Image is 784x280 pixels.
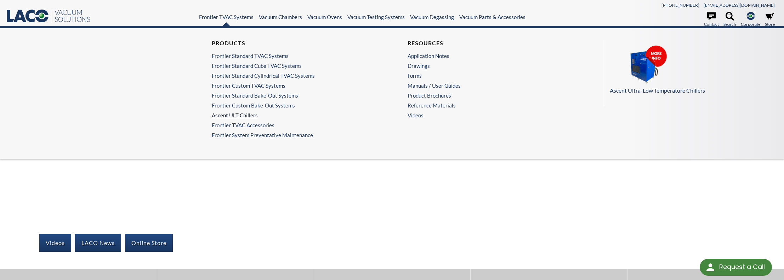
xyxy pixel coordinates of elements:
a: Drawings [408,63,569,69]
a: Frontier TVAC Accessories [212,122,373,128]
a: Frontier Standard TVAC Systems [212,53,373,59]
a: [EMAIL_ADDRESS][DOMAIN_NAME] [704,2,775,8]
a: Vacuum Testing Systems [347,14,405,20]
a: Vacuum Parts & Accessories [459,14,525,20]
a: Videos [39,234,71,252]
a: Ascent Ultra-Low Temperature Chillers [610,45,768,95]
a: Contact [704,12,719,28]
div: Request a Call [700,259,772,276]
span: Corporate [741,21,760,28]
a: Frontier Custom TVAC Systems [212,82,373,89]
a: Application Notes [408,53,569,59]
a: Reference Materials [408,102,569,109]
a: Vacuum Ovens [307,14,342,20]
img: Ascent_Chillers_Pods__LVS_.png [610,45,681,85]
a: Videos [408,112,572,118]
img: round button [705,262,716,273]
h4: Products [212,40,373,47]
a: Ascent ULT Chillers [212,112,373,118]
a: Search [723,12,736,28]
a: LACO News [75,234,121,252]
a: Product Brochures [408,92,569,99]
a: Frontier System Preventative Maintenance [212,132,376,138]
p: Ascent Ultra-Low Temperature Chillers [610,86,768,95]
a: Frontier Standard Bake-Out Systems [212,92,373,99]
a: Forms [408,72,569,79]
a: Store [765,12,775,28]
a: Frontier TVAC Systems [199,14,254,20]
a: Online Store [125,234,173,252]
a: Frontier Standard Cylindrical TVAC Systems [212,72,373,79]
div: Request a Call [719,259,765,275]
a: Vacuum Chambers [259,14,302,20]
h4: Resources [408,40,569,47]
a: Frontier Standard Cube TVAC Systems [212,63,373,69]
a: Frontier Custom Bake-Out Systems [212,102,373,109]
a: Vacuum Degassing [410,14,454,20]
a: [PHONE_NUMBER] [661,2,699,8]
a: Manuals / User Guides [408,82,569,89]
